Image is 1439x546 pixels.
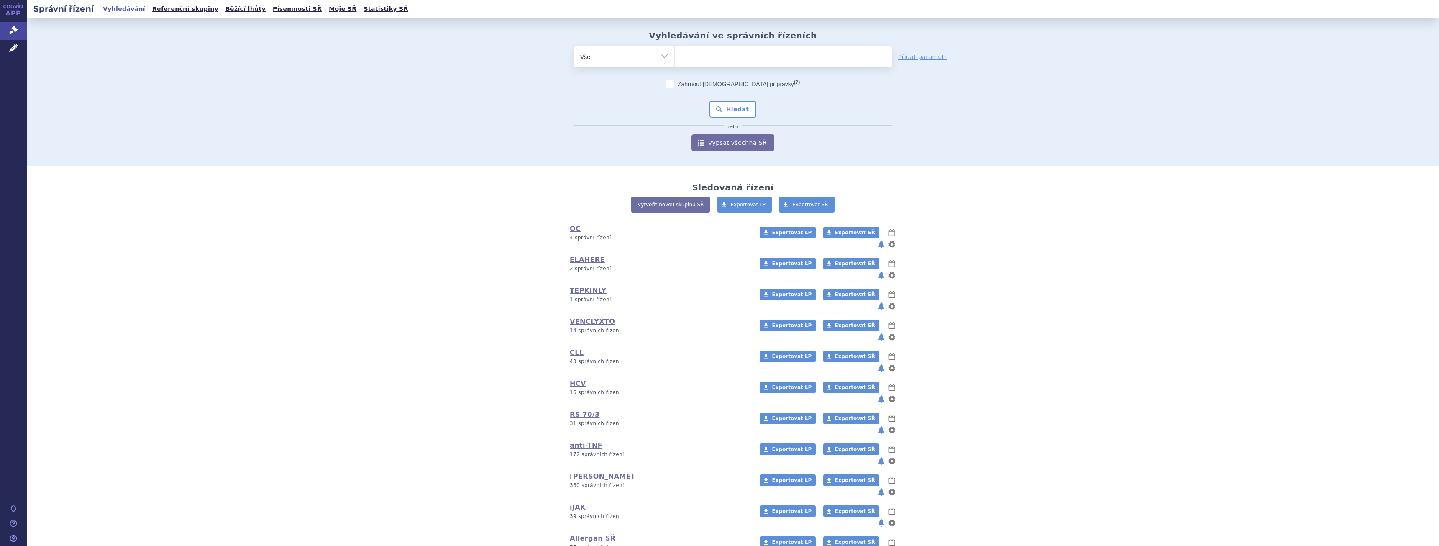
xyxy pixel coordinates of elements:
[326,3,359,15] a: Moje SŘ
[888,270,896,280] button: nastavení
[772,508,812,514] span: Exportovat LP
[570,410,599,418] a: RS 70/3
[835,508,875,514] span: Exportovat SŘ
[823,382,879,393] a: Exportovat SŘ
[570,358,749,365] p: 43 správních řízení
[823,505,879,517] a: Exportovat SŘ
[877,301,886,311] button: notifikace
[570,256,605,264] a: ELAHERE
[877,456,886,466] button: notifikace
[570,534,616,542] a: Allergan SŘ
[570,296,749,303] p: 1 správní řízení
[717,197,772,213] a: Exportovat LP
[877,394,886,404] button: notifikace
[888,290,896,300] button: lhůty
[835,323,875,328] span: Exportovat SŘ
[888,228,896,238] button: lhůty
[570,225,581,233] a: OC
[570,349,584,356] a: CLL
[760,474,816,486] a: Exportovat LP
[877,363,886,373] button: notifikace
[692,182,773,192] h2: Sledovaná řízení
[570,420,749,427] p: 31 správních řízení
[772,539,812,545] span: Exportovat LP
[760,505,816,517] a: Exportovat LP
[835,446,875,452] span: Exportovat SŘ
[691,134,774,151] a: Vypsat všechna SŘ
[772,415,812,421] span: Exportovat LP
[772,261,812,267] span: Exportovat LP
[888,413,896,423] button: lhůty
[888,475,896,485] button: lhůty
[709,101,757,118] button: Hledat
[772,323,812,328] span: Exportovat LP
[361,3,410,15] a: Statistiky SŘ
[772,354,812,359] span: Exportovat LP
[570,234,749,241] p: 4 správní řízení
[898,53,947,61] a: Přidat parametr
[760,289,816,300] a: Exportovat LP
[772,292,812,297] span: Exportovat LP
[631,197,710,213] a: Vytvořit novou skupinu SŘ
[888,382,896,392] button: lhůty
[570,389,749,396] p: 16 správních řízení
[760,227,816,238] a: Exportovat LP
[570,482,749,489] p: 360 správních řízení
[888,506,896,516] button: lhůty
[772,477,812,483] span: Exportovat LP
[760,382,816,393] a: Exportovat LP
[760,351,816,362] a: Exportovat LP
[877,487,886,497] button: notifikace
[888,320,896,331] button: lhůty
[823,474,879,486] a: Exportovat SŘ
[823,443,879,455] a: Exportovat SŘ
[888,239,896,249] button: nastavení
[888,301,896,311] button: nastavení
[888,351,896,361] button: lhůty
[570,451,749,458] p: 172 správních řízení
[877,270,886,280] button: notifikace
[823,320,879,331] a: Exportovat SŘ
[888,456,896,466] button: nastavení
[877,518,886,528] button: notifikace
[823,413,879,424] a: Exportovat SŘ
[835,477,875,483] span: Exportovat SŘ
[835,539,875,545] span: Exportovat SŘ
[731,202,766,208] span: Exportovat LP
[100,3,148,15] a: Vyhledávání
[888,259,896,269] button: lhůty
[835,415,875,421] span: Exportovat SŘ
[150,3,221,15] a: Referenční skupiny
[570,472,634,480] a: [PERSON_NAME]
[877,425,886,435] button: notifikace
[223,3,268,15] a: Běžící lhůty
[888,425,896,435] button: nastavení
[835,354,875,359] span: Exportovat SŘ
[649,31,817,41] h2: Vyhledávání ve správních řízeních
[724,124,743,129] i: nebo
[570,503,586,511] a: iJAK
[27,3,100,15] h2: Správní řízení
[270,3,324,15] a: Písemnosti SŘ
[570,265,749,272] p: 2 správní řízení
[835,385,875,390] span: Exportovat SŘ
[835,261,875,267] span: Exportovat SŘ
[823,351,879,362] a: Exportovat SŘ
[888,363,896,373] button: nastavení
[877,332,886,342] button: notifikace
[779,197,835,213] a: Exportovat SŘ
[772,230,812,236] span: Exportovat LP
[888,332,896,342] button: nastavení
[888,487,896,497] button: nastavení
[570,441,602,449] a: anti-TNF
[760,413,816,424] a: Exportovat LP
[772,385,812,390] span: Exportovat LP
[835,230,875,236] span: Exportovat SŘ
[877,239,886,249] button: notifikace
[823,227,879,238] a: Exportovat SŘ
[570,513,749,520] p: 39 správních řízení
[888,518,896,528] button: nastavení
[792,202,828,208] span: Exportovat SŘ
[823,258,879,269] a: Exportovat SŘ
[888,394,896,404] button: nastavení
